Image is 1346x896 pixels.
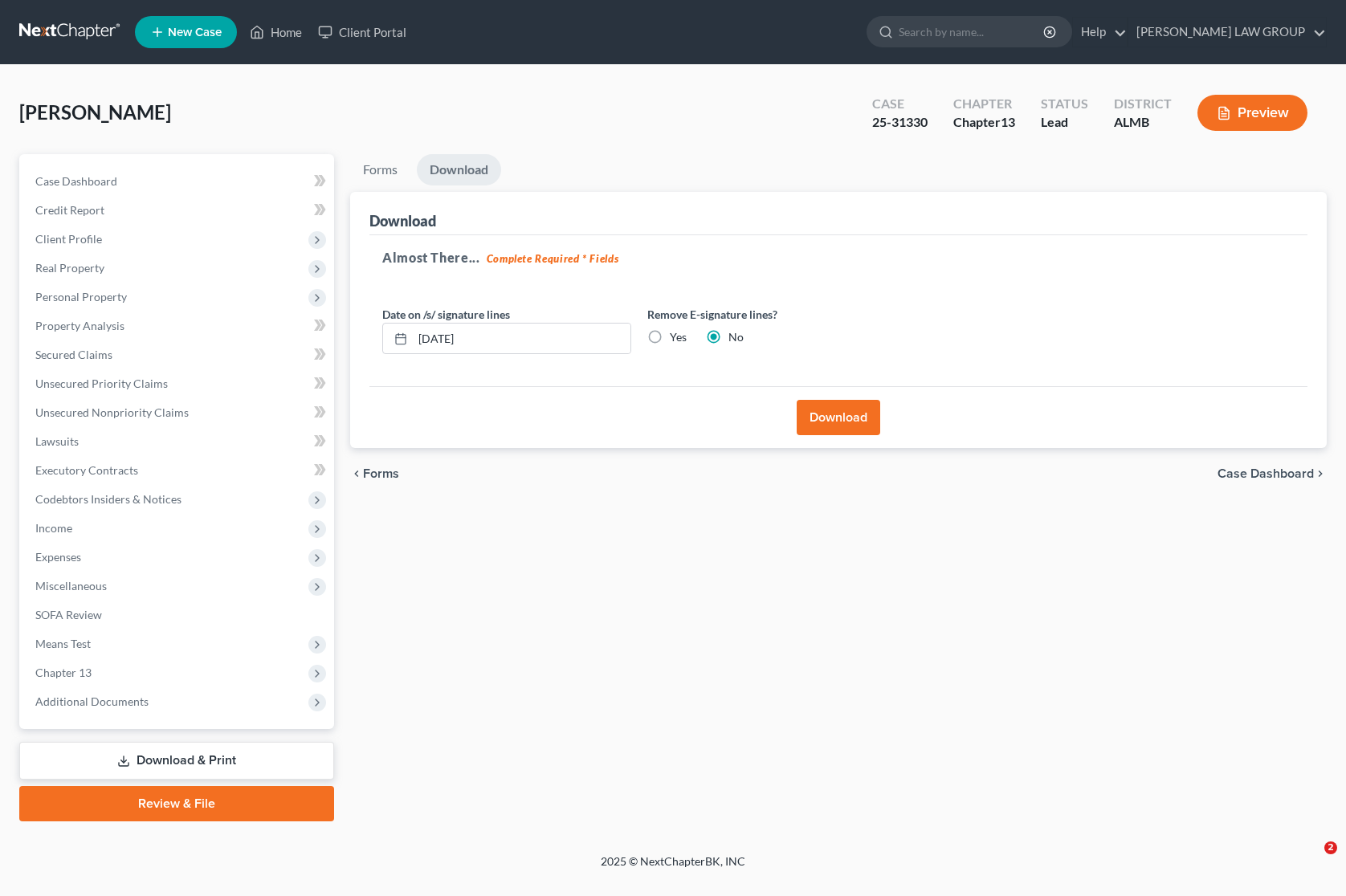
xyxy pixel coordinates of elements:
[487,252,619,265] strong: Complete Required * Fields
[22,369,334,398] a: Unsecured Priority Claims
[35,666,92,679] span: Chapter 13
[35,232,102,246] span: Client Profile
[19,100,171,124] span: [PERSON_NAME]
[35,261,104,275] span: Real Property
[872,113,928,132] div: 25-31330
[1114,95,1172,113] div: District
[647,306,896,323] label: Remove E-signature lines?
[35,463,138,477] span: Executory Contracts
[1128,18,1326,47] a: [PERSON_NAME] LAW GROUP
[22,601,334,629] a: SOFA Review
[1218,467,1314,480] span: Case Dashboard
[413,324,630,354] input: MM/DD/YYYY
[35,579,107,593] span: Miscellaneous
[1001,114,1015,129] span: 13
[1291,841,1330,880] iframe: Intercom live chat
[22,427,334,456] a: Lawsuits
[953,95,1015,113] div: Chapter
[215,853,1131,882] div: 2025 © NextChapterBK, INC
[35,348,112,361] span: Secured Claims
[1197,95,1307,131] button: Preview
[350,467,363,480] i: chevron_left
[35,608,102,621] span: SOFA Review
[35,637,91,650] span: Means Test
[19,742,334,780] a: Download & Print
[35,377,168,390] span: Unsecured Priority Claims
[35,405,189,419] span: Unsecured Nonpriority Claims
[22,312,334,340] a: Property Analysis
[1073,18,1127,47] a: Help
[35,550,81,564] span: Expenses
[168,26,222,39] span: New Case
[382,306,510,323] label: Date on /s/ signature lines
[1041,95,1088,113] div: Status
[728,329,744,345] label: No
[35,521,72,535] span: Income
[797,400,880,435] button: Download
[22,196,334,225] a: Credit Report
[22,167,334,196] a: Case Dashboard
[872,95,928,113] div: Case
[22,456,334,485] a: Executory Contracts
[35,694,149,708] span: Additional Documents
[22,398,334,427] a: Unsecured Nonpriority Claims
[35,174,117,188] span: Case Dashboard
[1218,467,1327,480] a: Case Dashboard chevron_right
[1041,113,1088,132] div: Lead
[35,290,127,303] span: Personal Property
[899,17,1046,47] input: Search by name...
[953,113,1015,132] div: Chapter
[35,492,182,506] span: Codebtors Insiders & Notices
[350,467,421,480] button: chevron_left Forms
[369,211,436,230] div: Download
[1324,841,1337,854] span: 2
[35,434,79,448] span: Lawsuits
[417,154,501,185] a: Download
[35,203,104,217] span: Credit Report
[1114,113,1172,132] div: ALMB
[310,18,414,47] a: Client Portal
[1314,467,1327,480] i: chevron_right
[363,467,399,480] span: Forms
[19,786,334,821] a: Review & File
[670,329,687,345] label: Yes
[350,154,410,185] a: Forms
[35,319,124,332] span: Property Analysis
[242,18,310,47] a: Home
[382,248,1295,267] h5: Almost There...
[22,340,334,369] a: Secured Claims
